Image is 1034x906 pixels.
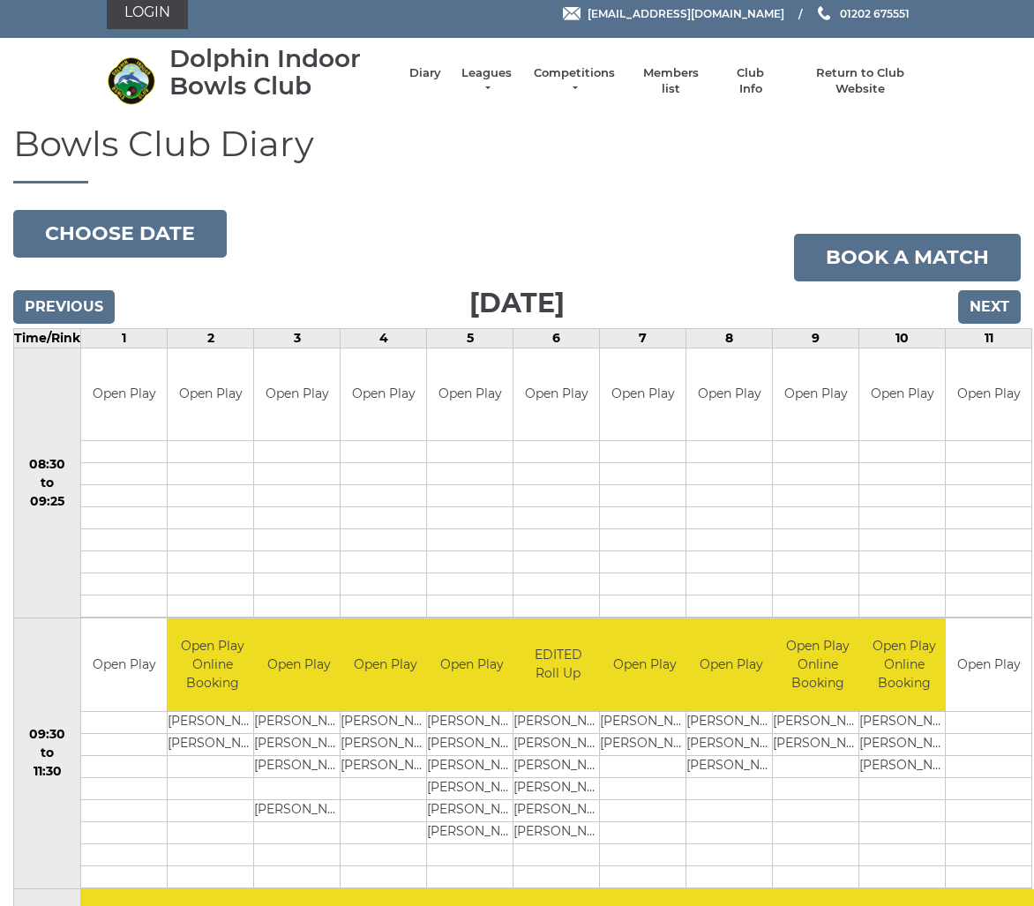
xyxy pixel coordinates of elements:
td: [PERSON_NAME] [859,711,948,733]
td: [PERSON_NAME] [513,755,603,777]
td: [PERSON_NAME] [859,755,948,777]
td: [PERSON_NAME] [686,711,775,733]
td: Time/Rink [14,328,81,348]
td: Open Play [946,348,1031,441]
td: Open Play [600,618,689,711]
td: [PERSON_NAME] [513,799,603,821]
img: Phone us [818,6,830,20]
td: [PERSON_NAME] [341,733,430,755]
td: Open Play [859,348,945,441]
td: 8 [686,328,773,348]
td: [PERSON_NAME] [254,711,343,733]
td: Open Play [513,348,599,441]
td: Open Play [946,618,1031,711]
span: 01202 675551 [840,6,910,19]
td: [PERSON_NAME] [600,711,689,733]
td: [PERSON_NAME] [254,799,343,821]
a: Return to Club Website [794,65,927,97]
input: Previous [13,290,115,324]
td: [PERSON_NAME] [773,711,862,733]
td: Open Play [254,348,340,441]
td: 11 [946,328,1032,348]
td: [PERSON_NAME] [600,733,689,755]
input: Next [958,290,1021,324]
td: 7 [600,328,686,348]
td: [PERSON_NAME] [773,733,862,755]
td: Open Play [773,348,858,441]
td: [PERSON_NAME] [686,733,775,755]
img: Dolphin Indoor Bowls Club [107,56,155,105]
td: 1 [81,328,168,348]
a: Competitions [532,65,617,97]
td: 6 [513,328,600,348]
td: Open Play [686,348,772,441]
h1: Bowls Club Diary [13,124,1021,183]
td: 2 [168,328,254,348]
a: Leagues [459,65,514,97]
td: [PERSON_NAME] [427,777,516,799]
td: Open Play [81,618,167,711]
td: [PERSON_NAME] [254,733,343,755]
td: [PERSON_NAME] [427,733,516,755]
td: [PERSON_NAME] [513,733,603,755]
td: 09:30 to 11:30 [14,618,81,889]
a: Club Info [725,65,776,97]
td: [PERSON_NAME] [341,711,430,733]
td: 4 [341,328,427,348]
td: Open Play [254,618,343,711]
a: Members list [633,65,707,97]
span: [EMAIL_ADDRESS][DOMAIN_NAME] [588,6,784,19]
td: 08:30 to 09:25 [14,348,81,618]
a: Book a match [794,234,1021,281]
td: Open Play Online Booking [168,618,257,711]
td: [PERSON_NAME] [168,733,257,755]
button: Choose date [13,210,227,258]
a: Phone us 01202 675551 [815,5,910,22]
td: Open Play Online Booking [773,618,862,711]
a: Email [EMAIL_ADDRESS][DOMAIN_NAME] [563,5,784,22]
td: Open Play [168,348,253,441]
td: [PERSON_NAME] [513,777,603,799]
img: Email [563,7,581,20]
td: [PERSON_NAME] [686,755,775,777]
div: Dolphin Indoor Bowls Club [169,45,392,100]
td: [PERSON_NAME] [427,799,516,821]
a: Diary [409,65,441,81]
td: Open Play [427,618,516,711]
td: [PERSON_NAME] [859,733,948,755]
td: [PERSON_NAME] [427,711,516,733]
td: 10 [859,328,946,348]
td: Open Play [341,618,430,711]
td: [PERSON_NAME] [513,821,603,843]
td: Open Play [686,618,775,711]
td: EDITED Roll Up [513,618,603,711]
td: Open Play Online Booking [859,618,948,711]
td: 9 [773,328,859,348]
td: [PERSON_NAME] [168,711,257,733]
td: [PERSON_NAME] [341,755,430,777]
td: 3 [254,328,341,348]
td: [PERSON_NAME] [427,755,516,777]
td: Open Play [341,348,426,441]
td: [PERSON_NAME] [427,821,516,843]
td: [PERSON_NAME] [513,711,603,733]
td: Open Play [81,348,167,441]
td: 5 [427,328,513,348]
td: [PERSON_NAME] [254,755,343,777]
td: Open Play [600,348,686,441]
td: Open Play [427,348,513,441]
